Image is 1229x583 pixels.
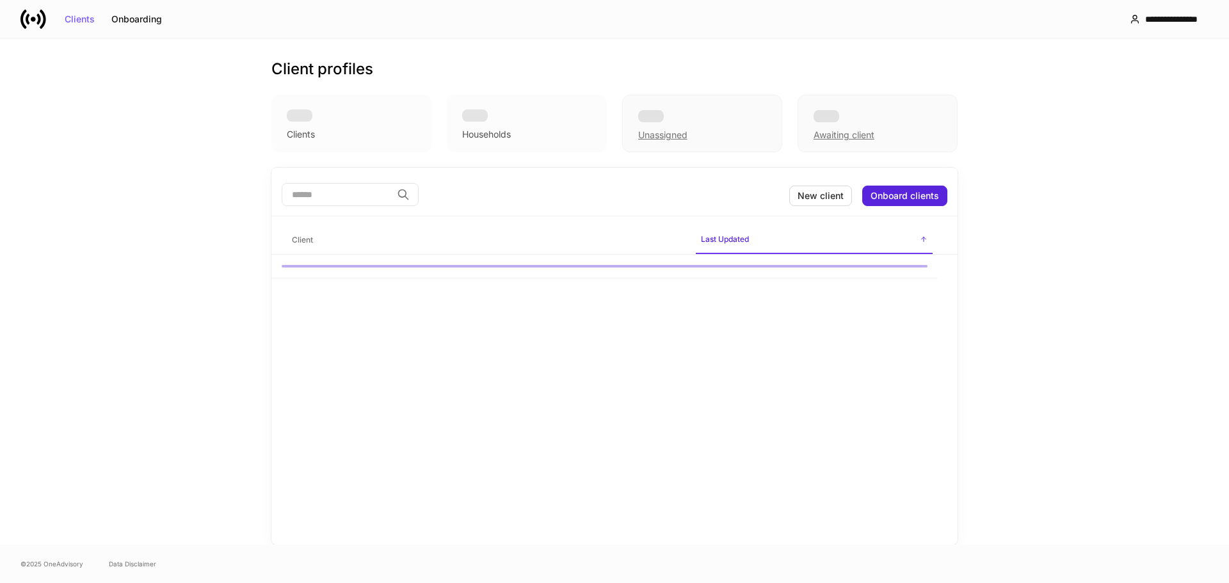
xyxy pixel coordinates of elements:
button: Onboarding [103,9,170,29]
button: New client [789,186,852,206]
h3: Client profiles [271,59,373,79]
div: Awaiting client [814,129,874,141]
span: Last Updated [696,227,933,254]
button: Clients [56,9,103,29]
div: Unassigned [638,129,687,141]
div: Clients [287,128,315,141]
h6: Last Updated [701,233,749,245]
div: Onboarding [111,15,162,24]
h6: Client [292,234,313,246]
a: Data Disclaimer [109,559,156,569]
div: Awaiting client [798,95,958,152]
span: © 2025 OneAdvisory [20,559,83,569]
div: New client [798,191,844,200]
div: Unassigned [622,95,782,152]
button: Onboard clients [862,186,947,206]
div: Clients [65,15,95,24]
span: Client [287,227,686,253]
div: Households [462,128,511,141]
div: Onboard clients [871,191,939,200]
